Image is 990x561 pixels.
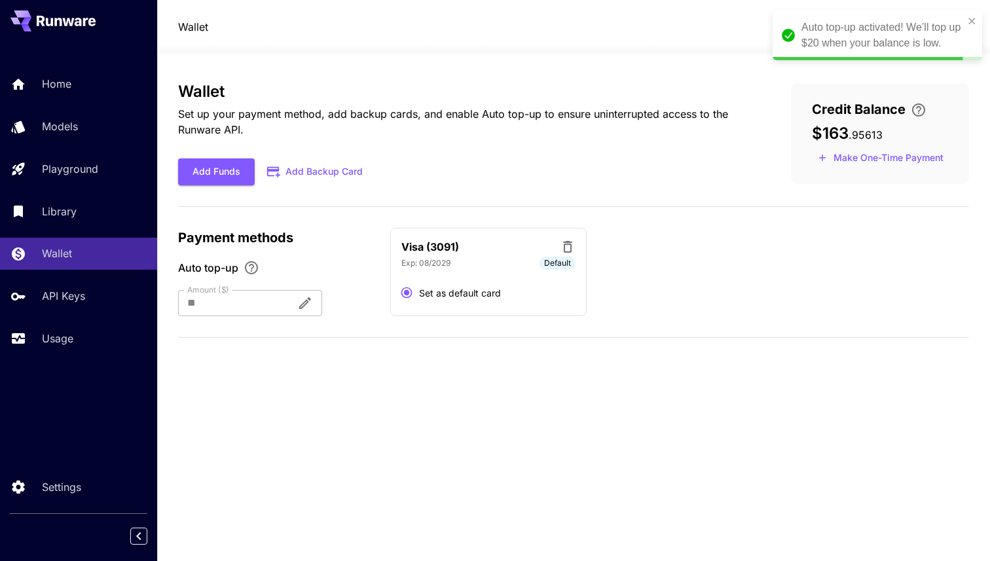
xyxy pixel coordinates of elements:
p: Exp: 08/2029 [401,257,450,269]
h3: Wallet [178,82,749,101]
p: Wallet [42,245,72,261]
span: $163 [812,124,849,143]
label: Amount ($) [187,284,229,295]
p: Playground [42,161,98,177]
button: Collapse sidebar [130,528,147,545]
div: Collapse sidebar [140,524,157,548]
button: Enable Auto top-up to ensure uninterrupted service. We'll automatically bill the chosen amount wh... [238,260,265,276]
span: Credit Balance [812,100,906,119]
span: Default [540,257,576,269]
p: Usage [42,331,73,346]
p: Visa (3091) [401,239,459,255]
p: Models [42,118,78,134]
p: API Keys [42,288,85,304]
p: Payment methods [178,228,375,247]
button: close [968,16,977,26]
span: . 95613 [849,128,883,141]
a: Wallet [178,19,208,35]
button: Enter your card details and choose an Auto top-up amount to avoid service interruptions. We'll au... [906,102,932,118]
p: Home [42,76,71,92]
span: Set as default card [419,286,501,300]
button: Add Backup Card [255,159,376,185]
button: Add Funds [178,158,255,185]
p: Settings [42,479,81,495]
div: Auto top-up activated! We’ll top up $20 when your balance is low. [801,20,964,51]
span: Auto top-up [178,260,238,276]
p: Set up your payment method, add backup cards, and enable Auto top-up to ensure uninterrupted acce... [178,106,749,137]
nav: breadcrumb [178,19,208,35]
p: Library [42,204,77,219]
button: Make a one-time, non-recurring payment [812,148,949,168]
